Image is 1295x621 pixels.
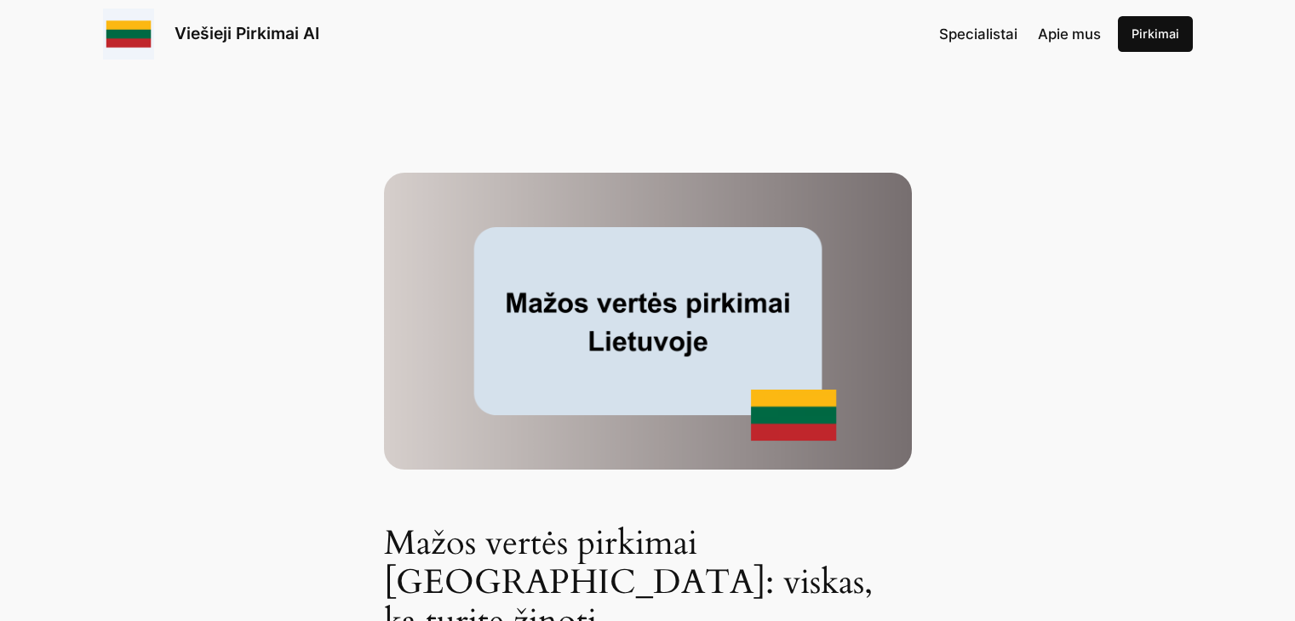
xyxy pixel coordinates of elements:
[939,23,1017,45] a: Specialistai
[939,23,1101,45] nav: Navigation
[939,26,1017,43] span: Specialistai
[1038,23,1101,45] a: Apie mus
[175,23,319,43] a: Viešieji Pirkimai AI
[103,9,154,60] img: Viešieji pirkimai logo
[1038,26,1101,43] span: Apie mus
[1118,16,1193,52] a: Pirkimai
